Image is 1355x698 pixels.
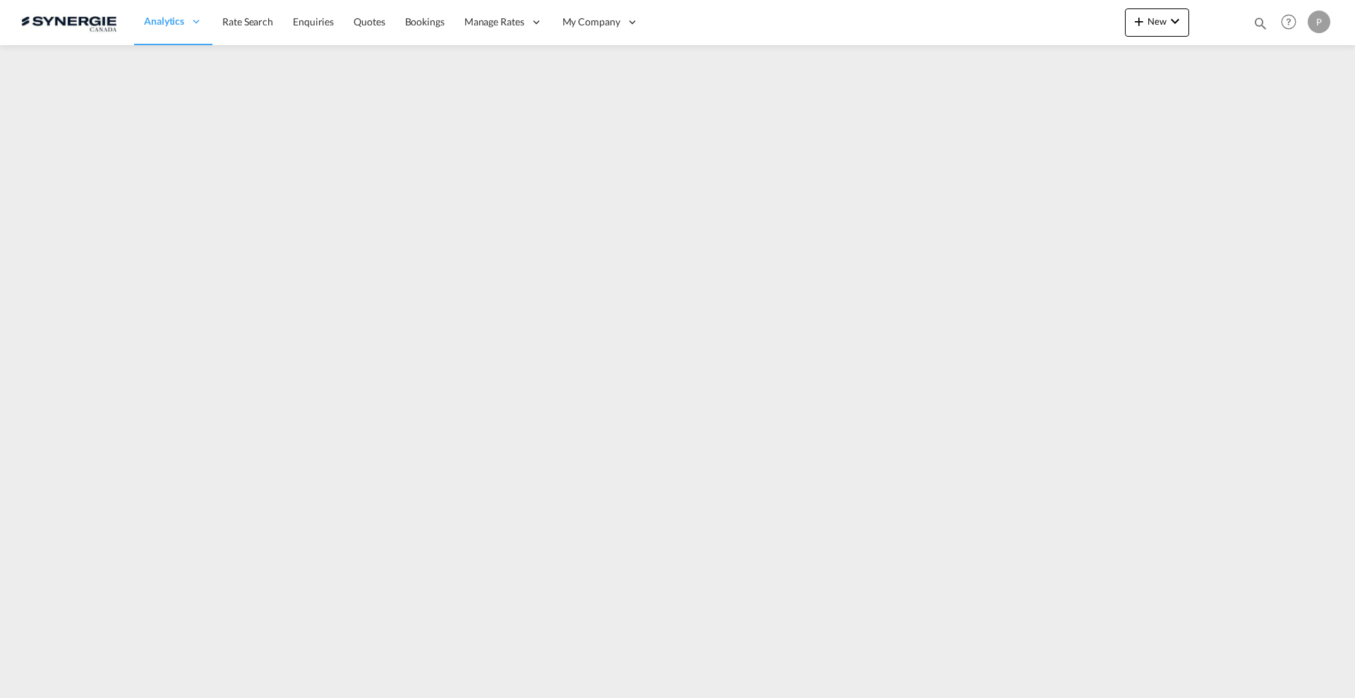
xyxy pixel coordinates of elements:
[21,6,116,38] img: 1f56c880d42311ef80fc7dca854c8e59.png
[1277,10,1308,35] div: Help
[1308,11,1330,33] div: P
[405,16,445,28] span: Bookings
[1167,13,1184,30] md-icon: icon-chevron-down
[1253,16,1268,31] md-icon: icon-magnify
[1125,8,1189,37] button: icon-plus 400-fgNewicon-chevron-down
[144,14,184,28] span: Analytics
[464,15,524,29] span: Manage Rates
[1277,10,1301,34] span: Help
[354,16,385,28] span: Quotes
[222,16,273,28] span: Rate Search
[293,16,334,28] span: Enquiries
[1253,16,1268,37] div: icon-magnify
[1131,13,1148,30] md-icon: icon-plus 400-fg
[562,15,620,29] span: My Company
[1131,16,1184,27] span: New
